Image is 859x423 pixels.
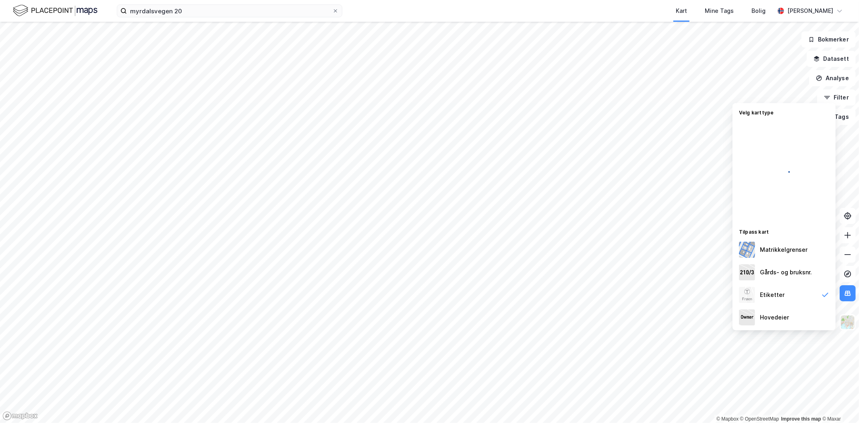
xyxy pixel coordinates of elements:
div: Velg karttype [733,105,836,119]
img: logo.f888ab2527a4732fd821a326f86c7f29.svg [13,4,97,18]
div: Hovedeier [760,313,789,322]
div: Kart [676,6,687,16]
div: Mine Tags [705,6,734,16]
div: Matrikkelgrenser [760,245,807,255]
img: cadastreBorders.cfe08de4b5ddd52a10de.jpeg [739,242,755,258]
div: Etiketter [760,290,784,300]
img: cadastreKeys.547ab17ec502f5a4ef2b.jpeg [739,264,755,280]
img: majorOwner.b5e170eddb5c04bfeeff.jpeg [739,309,755,326]
div: [PERSON_NAME] [787,6,833,16]
input: Søk på adresse, matrikkel, gårdeiere, leietakere eller personer [127,5,332,17]
div: Gårds- og bruksnr. [760,267,812,277]
img: Z [739,287,755,303]
div: Kontrollprogram for chat [819,384,859,423]
img: spinner.a6d8c91a73a9ac5275cf975e30b51cfb.svg [778,119,791,224]
div: Bolig [751,6,766,16]
div: Tilpass kart [733,224,836,238]
iframe: Chat Widget [819,384,859,423]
